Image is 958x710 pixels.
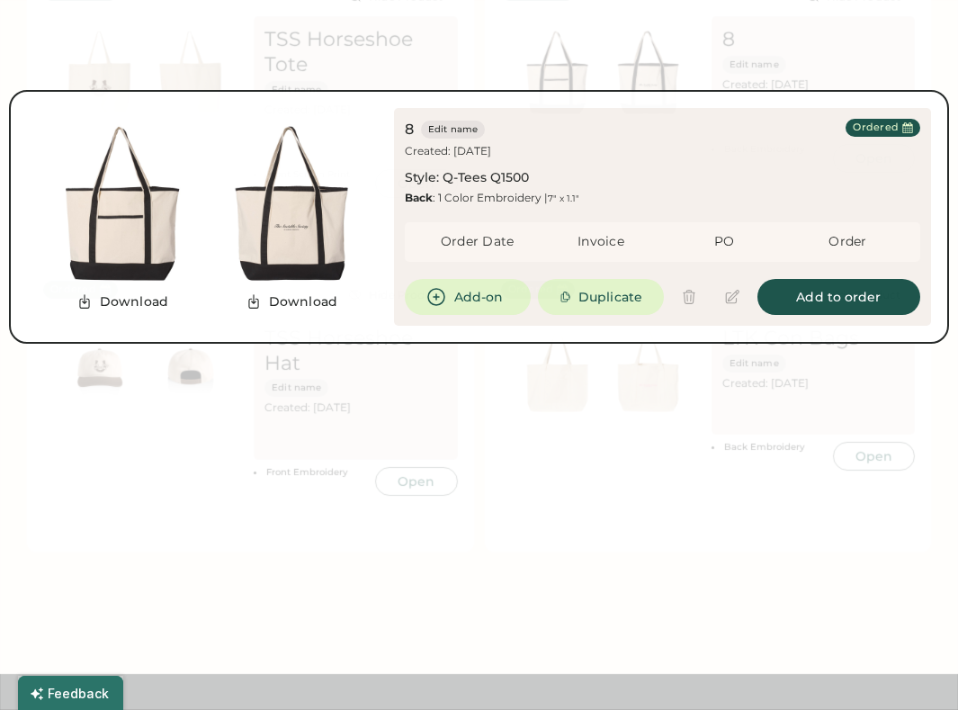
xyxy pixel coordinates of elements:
div: Ordered [853,121,899,135]
button: Last Order Date: [902,122,913,133]
div: : 1 Color Embroidery | [405,191,579,205]
button: Add to order [757,279,920,315]
button: This item is used in an order and cannot be edited. You can "Duplicate" the product instead. [714,279,750,315]
div: Order Date [416,233,539,251]
button: Add-on [405,279,531,315]
div: Invoice [539,233,662,251]
img: generate-image [38,119,207,288]
div: 8 [405,119,414,140]
strong: Back [405,191,433,204]
div: PO [663,233,786,251]
button: Edit name [421,121,485,139]
div: Style: Q-Tees Q1500 [405,169,529,187]
button: Duplicate [538,279,664,315]
font: 7" x 1.1" [548,193,579,204]
img: generate-image [207,119,376,288]
button: Download [66,288,179,315]
button: Download [235,288,348,315]
button: This item is used in an order and cannot be deleted. You can "Hide product" instead. [671,279,707,315]
div: Order [786,233,909,251]
div: Created: [DATE] [405,144,495,158]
